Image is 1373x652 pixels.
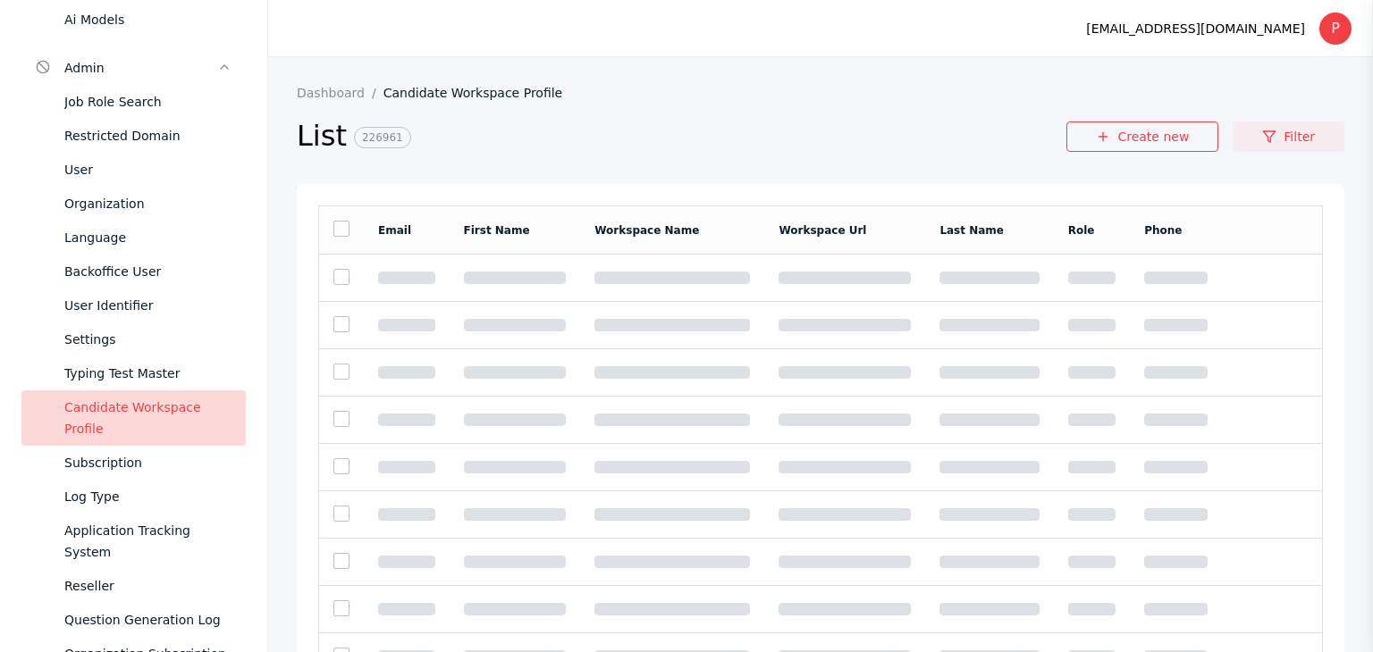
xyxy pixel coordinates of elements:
td: Workspace Url [764,206,925,255]
div: Application Tracking System [64,520,232,563]
a: Filter [1233,121,1344,152]
span: 226961 [354,127,411,148]
a: Restricted Domain [21,119,246,153]
div: Reseller [64,575,232,597]
div: User [64,159,232,180]
div: Ai Models [64,9,232,30]
a: Candidate Workspace Profile [383,86,577,100]
div: Question Generation Log [64,609,232,631]
div: User Identifier [64,295,232,316]
div: Admin [64,57,217,79]
a: Phone [1144,224,1182,237]
div: Log Type [64,486,232,507]
div: Subscription [64,452,232,473]
a: Reseller [21,569,246,603]
h2: List [297,118,1066,155]
a: Language [21,221,246,255]
a: Role [1068,224,1095,237]
a: Job Role Search [21,85,246,119]
a: Application Tracking System [21,514,246,569]
div: Language [64,227,232,248]
a: First Name [464,224,530,237]
div: Settings [64,329,232,350]
a: Question Generation Log [21,603,246,637]
td: Workspace Name [580,206,764,255]
div: P [1319,13,1352,45]
div: Backoffice User [64,261,232,282]
a: Organization [21,187,246,221]
a: Settings [21,322,246,356]
a: Subscription [21,446,246,480]
a: Candidate Workspace Profile [21,390,246,446]
a: Dashboard [297,86,383,100]
div: Typing Test Master [64,363,232,384]
div: Candidate Workspace Profile [64,397,232,439]
a: Email [378,224,411,237]
a: Backoffice User [21,255,246,288]
div: [EMAIL_ADDRESS][DOMAIN_NAME] [1086,18,1305,39]
a: Create new [1066,121,1218,152]
a: User [21,153,246,187]
a: Ai Models [21,3,246,37]
a: Last Name [939,224,1004,237]
a: Typing Test Master [21,356,246,390]
div: Restricted Domain [64,125,232,146]
div: Job Role Search [64,91,232,113]
div: Organization [64,193,232,214]
a: Log Type [21,480,246,514]
a: User Identifier [21,288,246,322]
